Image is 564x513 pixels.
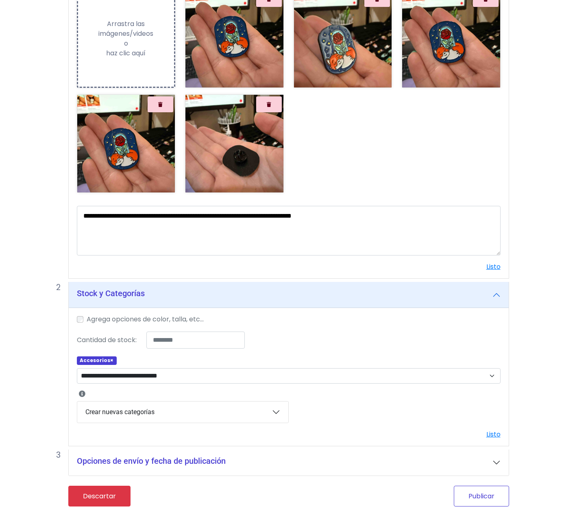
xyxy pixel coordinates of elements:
button: Crear nuevas categorías [77,402,288,423]
img: 9k= [185,95,283,193]
a: Listo [486,430,501,439]
button: Quitar [256,96,282,112]
button: Stock y Categorías [69,282,509,308]
img: 9k= [77,95,175,193]
a: Descartar [68,486,131,506]
button: Publicar [454,486,509,506]
label: Cantidad de stock: [77,335,137,345]
label: Agrega opciones de color, talla, etc... [87,314,204,324]
button: Opciones de envío y fecha de publicación [69,450,509,476]
h5: Opciones de envío y fecha de publicación [77,456,226,466]
a: Listo [486,262,501,271]
span: × [110,357,113,364]
div: Arrastra las imágenes/videos o haz clic aquí [78,19,174,58]
button: Quitar [148,96,173,112]
h5: Stock y Categorías [77,288,145,298]
span: Accesorios [77,356,117,365]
